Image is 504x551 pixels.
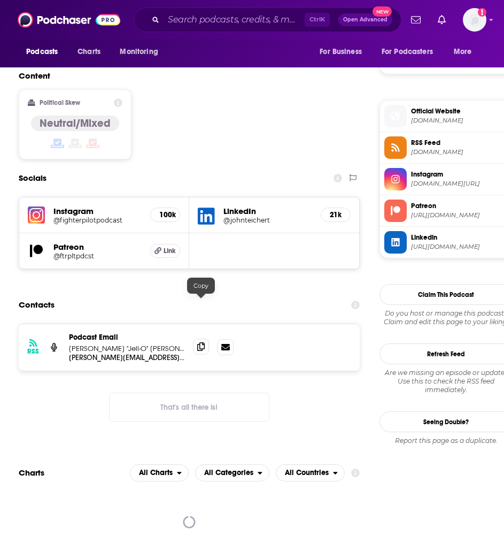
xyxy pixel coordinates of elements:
div: Copy [187,278,215,294]
h4: Neutral/Mixed [40,117,111,130]
h2: Countries [276,464,345,481]
button: open menu [312,42,375,62]
h2: Content [19,71,351,81]
button: open menu [446,42,485,62]
span: All Categories [204,469,253,477]
h5: 100k [159,210,171,219]
button: Nothing here. [109,393,269,422]
h2: Socials [19,168,46,188]
button: open menu [112,42,172,62]
button: Open AdvancedNew [338,13,392,26]
img: iconImage [28,206,45,224]
input: Search podcasts, credits, & more... [164,11,305,28]
a: Show notifications dropdown [433,11,450,29]
span: Ctrl K [305,13,330,27]
span: Podcasts [26,44,58,59]
button: open menu [375,42,448,62]
h2: Contacts [19,295,55,315]
a: Link [150,244,180,258]
button: open menu [276,464,345,481]
p: [PERSON_NAME][EMAIL_ADDRESS][DOMAIN_NAME] [69,353,184,362]
span: More [454,44,472,59]
h5: LinkedIn [223,206,312,216]
p: Podcast Email [69,333,184,342]
h2: Platforms [130,464,189,481]
span: All Charts [139,469,173,477]
span: For Business [320,44,362,59]
p: [PERSON_NAME] "Jell-O" [PERSON_NAME], Retired [DEMOGRAPHIC_DATA] Navy Fighter Pilot [69,344,184,353]
span: New [373,6,392,17]
span: All Countries [285,469,329,477]
a: Charts [71,42,107,62]
button: open menu [130,464,189,481]
a: @fighterpilotpodcast [53,216,142,224]
span: For Podcasters [382,44,433,59]
button: open menu [195,464,269,481]
button: Show profile menu [463,8,486,32]
h5: Instagram [53,206,142,216]
div: Search podcasts, credits, & more... [134,7,401,32]
a: @johnteichert [223,216,312,224]
h5: @johnteichert [223,216,300,224]
h2: Charts [19,468,44,478]
span: Monitoring [120,44,158,59]
span: Logged in as gabrielle.gantz [463,8,486,32]
svg: Add a profile image [478,8,486,17]
a: @ftrpltpdcst [53,252,142,260]
h2: Categories [195,464,269,481]
span: Link [164,247,176,255]
a: Show notifications dropdown [407,11,425,29]
h5: @ftrpltpdcst [53,252,130,260]
span: Charts [77,44,100,59]
h5: Patreon [53,242,142,252]
h3: RSS [27,347,39,356]
h5: 21k [330,210,342,219]
img: Podchaser - Follow, Share and Rate Podcasts [18,10,120,30]
h5: @fighterpilotpodcast [53,216,130,224]
h2: Political Skew [40,99,80,106]
button: open menu [19,42,72,62]
span: Open Advanced [343,17,387,22]
img: User Profile [463,8,486,32]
